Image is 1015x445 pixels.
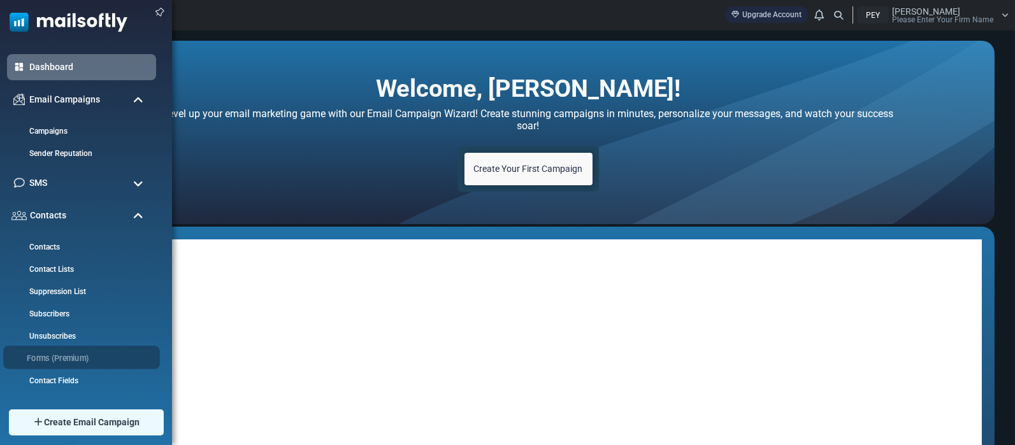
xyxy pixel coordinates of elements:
img: contacts-icon.svg [11,211,27,220]
h2: Welcome, [PERSON_NAME]! [376,73,680,95]
a: Sender Reputation [7,148,153,159]
img: dashboard-icon-active.svg [13,61,25,73]
span: Contacts [30,209,66,222]
img: sms-icon.png [13,177,25,188]
a: Subscribers [7,308,153,320]
a: Unsubscribes [7,330,153,342]
div: PEY [857,6,889,24]
span: SMS [29,176,47,190]
span: Create Your First Campaign [474,164,583,174]
a: Contact Fields [7,375,153,386]
a: Campaigns [7,125,153,137]
a: Contacts [7,241,153,253]
a: PEY [PERSON_NAME] Please Enter Your Firm Name [857,6,1009,24]
span: [PERSON_NAME] [892,7,960,16]
h4: Level up your email marketing game with our Email Campaign Wizard! Create stunning campaigns in m... [62,104,995,135]
img: campaigns-icon.png [13,94,25,105]
a: Suppression List [7,286,153,297]
a: Contact Lists [7,264,153,275]
span: Email Campaigns [29,93,100,106]
a: Upgrade Account [725,6,808,23]
span: Create Email Campaign [44,416,140,429]
span: Please Enter Your Firm Name [892,16,993,24]
a: Dashboard [29,60,150,74]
